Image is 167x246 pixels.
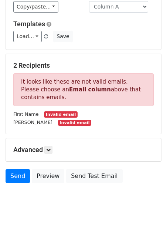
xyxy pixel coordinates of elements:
a: Send [6,169,30,183]
iframe: Chat Widget [130,210,167,246]
a: Load... [13,31,42,42]
small: Invalid email [44,111,77,118]
small: [PERSON_NAME] [13,119,52,125]
h5: Advanced [13,146,154,154]
a: Templates [13,20,45,28]
p: It looks like these are not valid emails. Please choose an above that contains emails. [13,73,154,106]
h5: 2 Recipients [13,61,154,70]
a: Send Test Email [66,169,122,183]
small: Invalid email [58,120,91,126]
strong: Email column [69,86,111,93]
button: Save [53,31,72,42]
small: First Name [13,111,39,117]
a: Copy/paste... [13,1,58,13]
a: Preview [32,169,64,183]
